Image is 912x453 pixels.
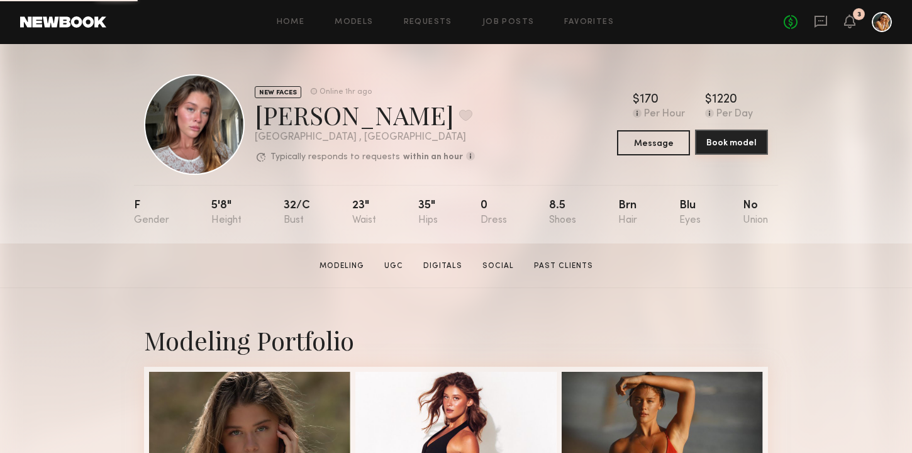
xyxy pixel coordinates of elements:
[640,94,659,106] div: 170
[529,260,598,272] a: Past Clients
[270,153,400,162] p: Typically responds to requests
[743,200,768,226] div: No
[644,109,685,120] div: Per Hour
[716,109,753,120] div: Per Day
[633,94,640,106] div: $
[564,18,614,26] a: Favorites
[379,260,408,272] a: UGC
[352,200,376,226] div: 23"
[144,323,768,357] div: Modeling Portfolio
[320,88,372,96] div: Online 1hr ago
[404,18,452,26] a: Requests
[211,200,242,226] div: 5'8"
[277,18,305,26] a: Home
[482,18,535,26] a: Job Posts
[477,260,519,272] a: Social
[134,200,169,226] div: F
[403,153,463,162] b: within an hour
[314,260,369,272] a: Modeling
[255,98,475,131] div: [PERSON_NAME]
[418,260,467,272] a: Digitals
[255,86,301,98] div: NEW FACES
[712,94,737,106] div: 1220
[418,200,438,226] div: 35"
[481,200,507,226] div: 0
[695,130,768,155] button: Book model
[679,200,701,226] div: Blu
[618,200,637,226] div: Brn
[857,11,861,18] div: 3
[705,94,712,106] div: $
[255,132,475,143] div: [GEOGRAPHIC_DATA] , [GEOGRAPHIC_DATA]
[617,130,690,155] button: Message
[549,200,576,226] div: 8.5
[335,18,373,26] a: Models
[284,200,310,226] div: 32/c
